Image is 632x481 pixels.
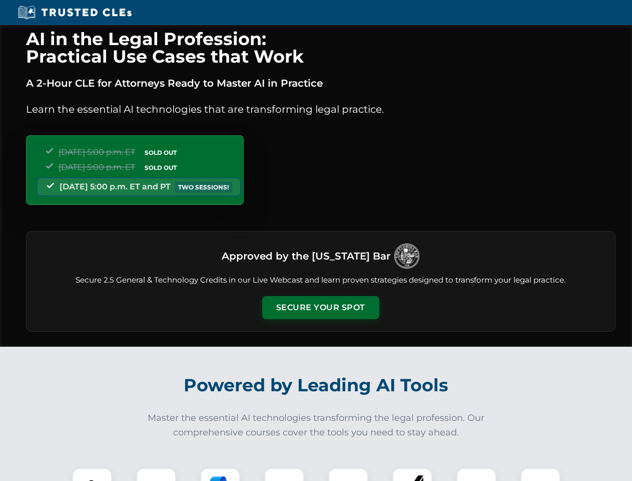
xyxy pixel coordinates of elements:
button: Secure Your Spot [262,296,379,319]
img: Logo [394,244,419,269]
p: A 2-Hour CLE for Attorneys Ready to Master AI in Practice [26,75,615,91]
p: Master the essential AI technologies transforming the legal profession. Our comprehensive courses... [141,411,491,440]
h1: AI in the Legal Profession: Practical Use Cases that Work [26,30,615,65]
img: Trusted CLEs [15,5,135,20]
span: [DATE] 5:00 p.m. ET [59,162,135,172]
h3: Approved by the [US_STATE] Bar [222,247,390,265]
span: SOLD OUT [141,162,180,173]
p: Learn the essential AI technologies that are transforming legal practice. [26,101,615,117]
span: [DATE] 5:00 p.m. ET [59,147,135,157]
span: SOLD OUT [141,147,180,158]
h2: Powered by Leading AI Tools [39,368,593,403]
p: Secure 2.5 General & Technology Credits in our Live Webcast and learn proven strategies designed ... [39,275,603,286]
